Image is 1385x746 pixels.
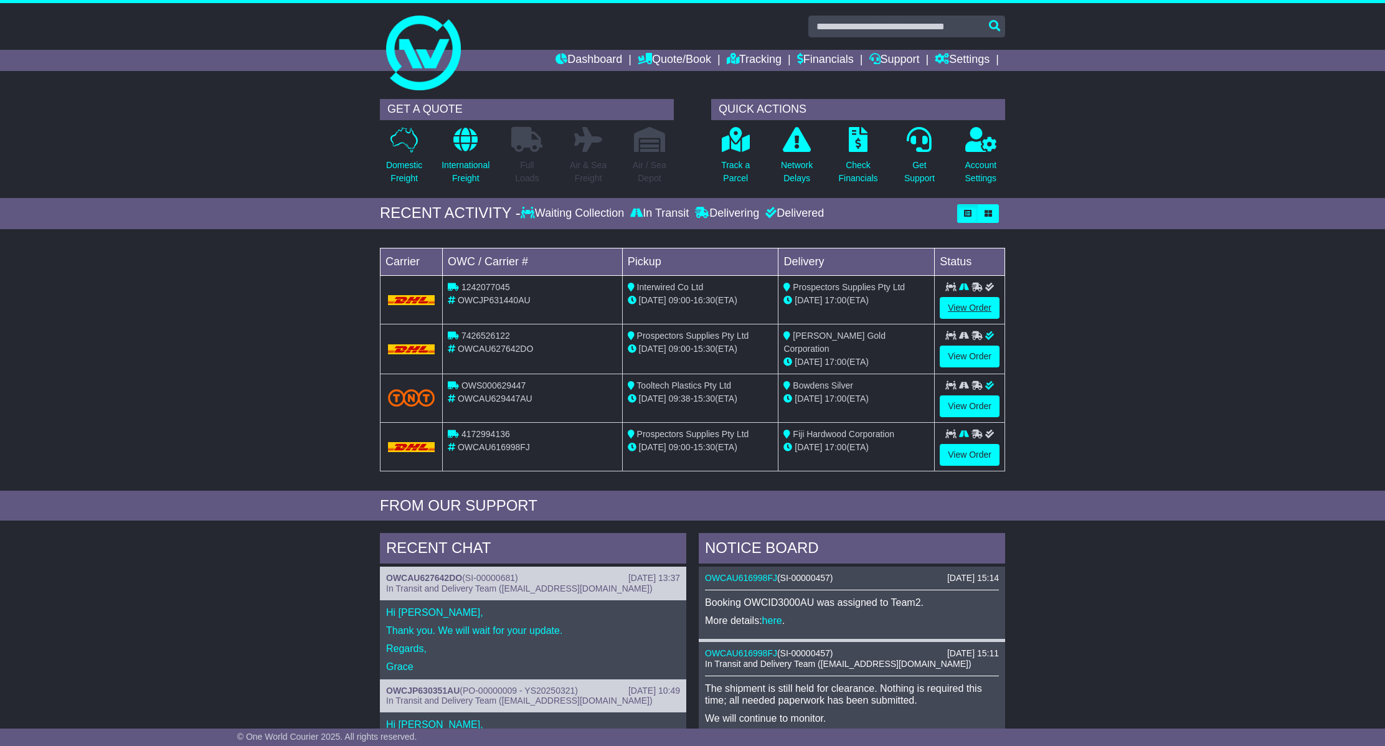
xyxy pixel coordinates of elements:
[669,394,691,404] span: 09:38
[869,50,920,71] a: Support
[762,615,782,626] a: here
[461,429,510,439] span: 4172994136
[633,159,666,185] p: Air / Sea Depot
[793,429,894,439] span: Fiji Hardwood Corporation
[935,248,1005,275] td: Status
[783,294,929,307] div: (ETA)
[386,661,680,673] p: Grace
[386,643,680,654] p: Regards,
[699,533,1005,567] div: NOTICE BOARD
[825,442,846,452] span: 17:00
[669,442,691,452] span: 09:00
[693,295,715,305] span: 16:30
[721,126,750,192] a: Track aParcel
[825,295,846,305] span: 17:00
[795,295,822,305] span: [DATE]
[783,392,929,405] div: (ETA)
[386,607,680,618] p: Hi [PERSON_NAME],
[628,573,680,583] div: [DATE] 13:37
[458,295,531,305] span: OWCJP631440AU
[388,344,435,354] img: DHL.png
[380,99,674,120] div: GET A QUOTE
[795,442,822,452] span: [DATE]
[639,295,666,305] span: [DATE]
[727,50,782,71] a: Tracking
[386,583,653,593] span: In Transit and Delivery Team ([EMAIL_ADDRESS][DOMAIN_NAME])
[622,248,778,275] td: Pickup
[721,159,750,185] p: Track a Parcel
[628,392,773,405] div: - (ETA)
[693,344,715,354] span: 15:30
[705,615,999,626] p: More details: .
[380,497,1005,515] div: FROM OUR SUPPORT
[465,573,515,583] span: SI-00000681
[795,357,822,367] span: [DATE]
[638,50,711,71] a: Quote/Book
[380,533,686,567] div: RECENT CHAT
[940,346,1000,367] a: View Order
[461,331,510,341] span: 7426526122
[458,442,530,452] span: OWCAU616998FJ
[386,573,680,583] div: ( )
[825,394,846,404] span: 17:00
[381,248,443,275] td: Carrier
[705,573,777,583] a: OWCAU616998FJ
[380,204,521,222] div: RECENT ACTIVITY -
[627,207,692,220] div: In Transit
[669,295,691,305] span: 09:00
[947,573,999,583] div: [DATE] 15:14
[639,344,666,354] span: [DATE]
[705,573,999,583] div: ( )
[705,712,999,724] p: We will continue to monitor.
[711,99,1005,120] div: QUICK ACTIONS
[935,50,990,71] a: Settings
[783,356,929,369] div: (ETA)
[637,282,704,292] span: Interwired Co Ltd
[570,159,607,185] p: Air & Sea Freight
[904,159,935,185] p: Get Support
[628,686,680,696] div: [DATE] 10:49
[839,159,878,185] p: Check Financials
[458,344,533,354] span: OWCAU627642DO
[386,159,422,185] p: Domestic Freight
[388,442,435,452] img: DHL.png
[797,50,854,71] a: Financials
[693,394,715,404] span: 15:30
[463,686,575,696] span: PO-00000009 - YS20250321
[780,573,830,583] span: SI-00000457
[386,625,680,636] p: Thank you. We will wait for your update.
[947,648,999,659] div: [DATE] 15:11
[443,248,623,275] td: OWC / Carrier #
[637,429,749,439] span: Prospectors Supplies Pty Ltd
[386,686,680,696] div: ( )
[458,394,532,404] span: OWCAU629447AU
[388,389,435,406] img: TNT_Domestic.png
[781,159,813,185] p: Network Delays
[386,719,680,730] p: Hi [PERSON_NAME],
[762,207,824,220] div: Delivered
[461,380,526,390] span: OWS000629447
[780,648,830,658] span: SI-00000457
[940,297,1000,319] a: View Order
[705,648,999,659] div: ( )
[386,573,462,583] a: OWCAU627642DO
[388,295,435,305] img: DHL.png
[639,442,666,452] span: [DATE]
[838,126,879,192] a: CheckFinancials
[628,342,773,356] div: - (ETA)
[237,732,417,742] span: © One World Courier 2025. All rights reserved.
[385,126,423,192] a: DomesticFreight
[780,126,813,192] a: NetworkDelays
[386,696,653,706] span: In Transit and Delivery Team ([EMAIL_ADDRESS][DOMAIN_NAME])
[795,394,822,404] span: [DATE]
[783,441,929,454] div: (ETA)
[705,648,777,658] a: OWCAU616998FJ
[693,442,715,452] span: 15:30
[705,597,999,608] p: Booking OWCID3000AU was assigned to Team2.
[441,126,490,192] a: InternationalFreight
[639,394,666,404] span: [DATE]
[386,686,460,696] a: OWCJP630351AU
[793,282,905,292] span: Prospectors Supplies Pty Ltd
[965,159,997,185] p: Account Settings
[940,444,1000,466] a: View Order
